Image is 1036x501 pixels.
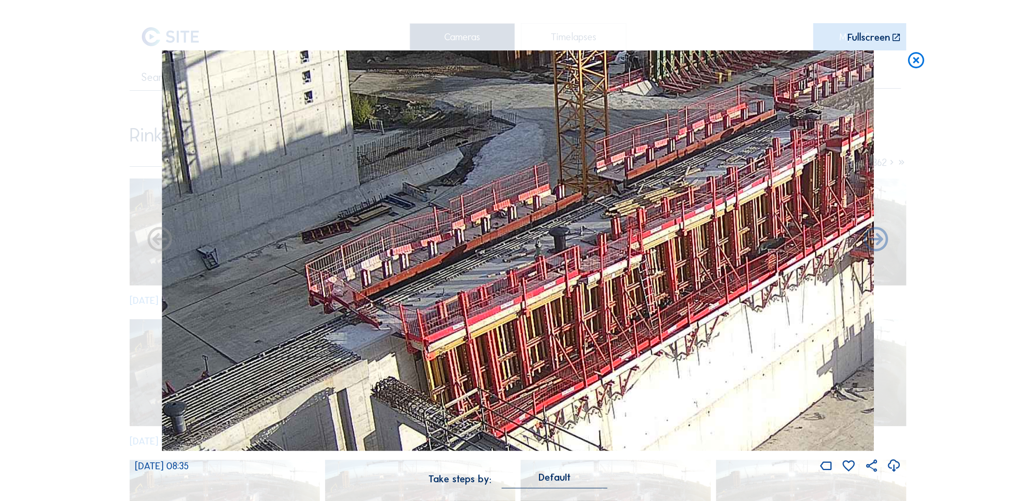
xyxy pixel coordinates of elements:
[847,33,890,43] div: Fullscreen
[428,474,491,484] div: Take steps by:
[502,474,608,488] div: Default
[135,460,189,472] span: [DATE] 08:35
[861,226,890,255] i: Back
[145,226,174,255] i: Forward
[539,474,571,481] div: Default
[162,50,874,451] img: Image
